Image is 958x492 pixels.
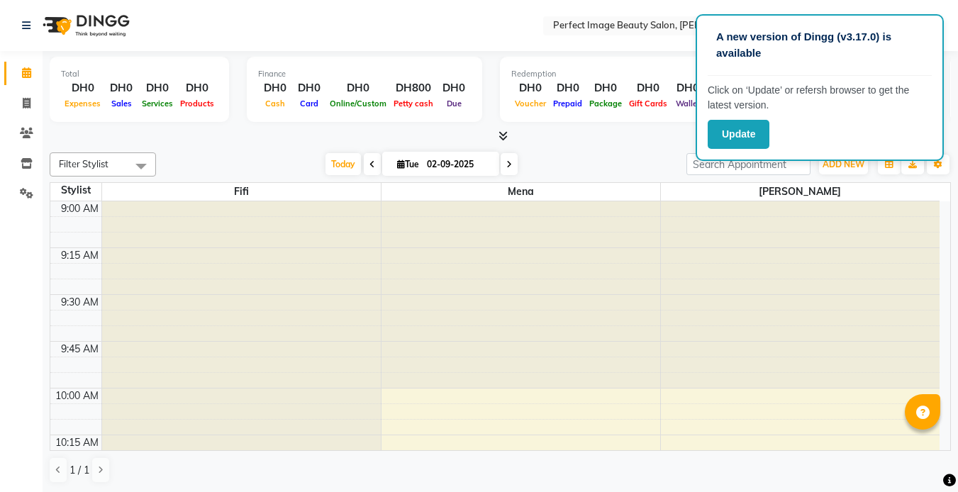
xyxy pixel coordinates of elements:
[550,99,586,108] span: Prepaid
[823,159,864,169] span: ADD NEW
[52,435,101,450] div: 10:15 AM
[716,29,923,61] p: A new version of Dingg (v3.17.0) is available
[61,80,104,96] div: DH0
[58,295,101,310] div: 9:30 AM
[262,99,289,108] span: Cash
[550,80,586,96] div: DH0
[586,80,625,96] div: DH0
[686,153,811,175] input: Search Appointment
[819,155,868,174] button: ADD NEW
[69,463,89,478] span: 1 / 1
[625,99,671,108] span: Gift Cards
[50,183,101,198] div: Stylist
[394,159,423,169] span: Tue
[511,80,550,96] div: DH0
[437,80,471,96] div: DH0
[672,99,703,108] span: Wallet
[58,201,101,216] div: 9:00 AM
[104,80,138,96] div: DH0
[52,388,101,403] div: 10:00 AM
[61,99,104,108] span: Expenses
[586,99,625,108] span: Package
[511,68,705,80] div: Redemption
[61,68,218,80] div: Total
[59,158,108,169] span: Filter Stylist
[102,183,381,201] span: Fifi
[326,99,390,108] span: Online/Custom
[177,99,218,108] span: Products
[423,154,494,175] input: 2025-09-02
[138,99,177,108] span: Services
[292,80,326,96] div: DH0
[138,80,177,96] div: DH0
[36,6,133,45] img: logo
[296,99,322,108] span: Card
[708,120,769,149] button: Update
[708,83,932,113] p: Click on ‘Update’ or refersh browser to get the latest version.
[177,80,218,96] div: DH0
[390,80,437,96] div: DH800
[671,80,705,96] div: DH0
[58,248,101,263] div: 9:15 AM
[625,80,671,96] div: DH0
[898,435,944,478] iframe: chat widget
[661,183,940,201] span: [PERSON_NAME]
[511,99,550,108] span: Voucher
[443,99,465,108] span: Due
[258,68,471,80] div: Finance
[58,342,101,357] div: 9:45 AM
[108,99,135,108] span: Sales
[326,80,390,96] div: DH0
[381,183,660,201] span: Mena
[390,99,437,108] span: Petty cash
[325,153,361,175] span: Today
[258,80,292,96] div: DH0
